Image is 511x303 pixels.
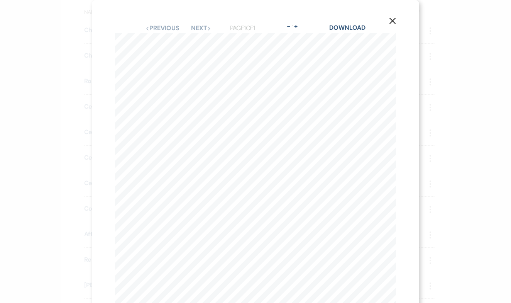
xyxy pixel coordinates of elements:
[146,25,179,31] button: Previous
[191,25,211,31] button: Next
[286,23,292,29] button: -
[230,23,255,33] p: Page 1 of 1
[329,24,365,32] a: Download
[293,23,299,29] button: +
